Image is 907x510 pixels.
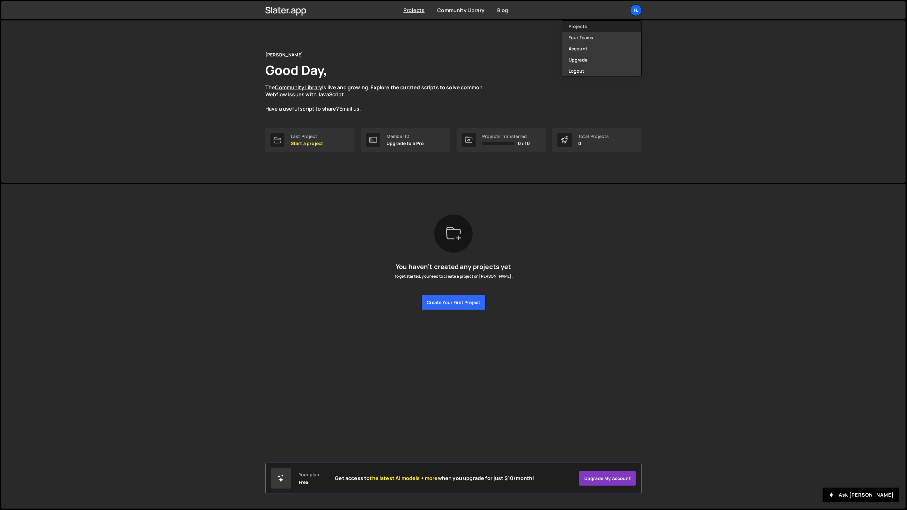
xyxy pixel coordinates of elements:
p: To get started, you need to create a project on [PERSON_NAME]. [395,273,512,280]
a: Community Library [275,84,322,91]
a: Upgrade [562,54,641,65]
a: Account [562,43,641,54]
p: 0 [578,141,609,146]
button: Logout [562,65,641,76]
span: 0 / 10 [518,141,530,146]
a: Fl [630,4,642,16]
div: Last Project [291,134,323,139]
a: Blog [497,7,508,14]
h1: Good Day, [265,61,327,79]
h5: You haven’t created any projects yet [395,263,512,271]
a: Last Project Start a project [265,128,355,152]
button: Ask [PERSON_NAME] [823,488,899,502]
p: The is live and growing. Explore the curated scripts to solve common Webflow issues with JavaScri... [265,84,495,113]
button: Create your first project [421,295,486,310]
p: Start a project [291,141,323,146]
div: Your plan [299,472,319,477]
a: Community Library [437,7,484,14]
div: Free [299,480,308,485]
div: Projects Transferred [482,134,530,139]
a: Projects [403,7,424,14]
p: Upgrade to a Pro [387,141,424,146]
div: Total Projects [578,134,609,139]
div: Member ID [387,134,424,139]
a: Upgrade my account [579,471,636,486]
div: [PERSON_NAME] [265,51,303,59]
a: Your Teams [562,32,641,43]
span: the latest AI models + more [370,475,438,482]
a: Email us [339,105,359,112]
h2: Get access to when you upgrade for just $10/month! [335,475,534,481]
a: Projects [562,21,641,32]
